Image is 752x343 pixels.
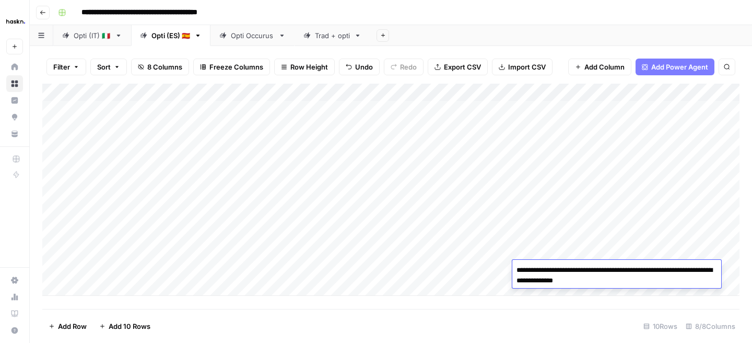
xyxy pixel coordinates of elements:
a: Learning Hub [6,305,23,322]
button: Add Power Agent [636,59,714,75]
button: Redo [384,59,424,75]
span: Export CSV [444,62,481,72]
button: Add 10 Rows [93,318,157,335]
span: Freeze Columns [209,62,263,72]
a: Home [6,59,23,75]
span: Filter [53,62,70,72]
button: Help + Support [6,322,23,339]
span: Add Column [584,62,625,72]
a: Trad + opti [295,25,370,46]
span: Sort [97,62,111,72]
div: Opti Occurus [231,30,274,41]
button: Undo [339,59,380,75]
a: Opti (ES) 🇪🇸 [131,25,210,46]
span: Redo [400,62,417,72]
a: Your Data [6,125,23,142]
button: 8 Columns [131,59,189,75]
button: Add Row [42,318,93,335]
button: Workspace: Haskn [6,8,23,35]
button: Export CSV [428,59,488,75]
span: Add Power Agent [651,62,708,72]
span: Undo [355,62,373,72]
button: Freeze Columns [193,59,270,75]
img: Haskn Logo [6,12,25,31]
button: Filter [46,59,86,75]
span: 8 Columns [147,62,182,72]
a: Opti (IT) 🇮🇹 [53,25,131,46]
button: Sort [90,59,127,75]
a: Browse [6,75,23,92]
button: Add Column [568,59,631,75]
span: Add 10 Rows [109,321,150,331]
div: 10 Rows [639,318,681,335]
a: Opti Occurus [210,25,295,46]
span: Row Height [290,62,328,72]
a: Insights [6,92,23,109]
span: Import CSV [508,62,546,72]
span: Add Row [58,321,87,331]
a: Settings [6,272,23,289]
button: Row Height [274,59,335,75]
div: Trad + opti [315,30,350,41]
div: Opti (IT) 🇮🇹 [74,30,111,41]
div: 8/8 Columns [681,318,739,335]
button: Import CSV [492,59,553,75]
div: Opti (ES) 🇪🇸 [151,30,190,41]
a: Usage [6,289,23,305]
a: Opportunities [6,109,23,125]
